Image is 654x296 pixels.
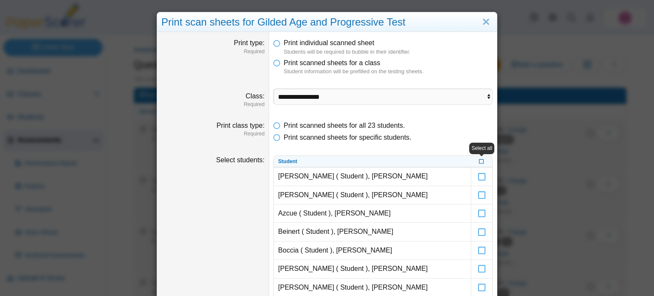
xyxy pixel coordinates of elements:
div: Print scan sheets for Gilded Age and Progressive Test [157,12,497,32]
label: Class [246,92,264,100]
dfn: Student information will be prefilled on the testing sheets. [284,68,493,75]
td: Beinert ( Student ), [PERSON_NAME] [274,223,471,241]
dfn: Required [161,130,264,138]
a: Close [479,15,493,29]
label: Print type [234,39,264,46]
td: Azcue ( Student ), [PERSON_NAME] [274,204,471,223]
span: Print scanned sheets for specific students. [284,134,411,141]
dfn: Required [161,48,264,55]
td: Boccia ( Student ), [PERSON_NAME] [274,241,471,260]
dfn: Students will be required to bubble in their identifier. [284,48,493,56]
div: Select all [469,143,494,154]
span: Print scanned sheets for a class [284,59,380,66]
td: [PERSON_NAME] ( Student ), [PERSON_NAME] [274,167,471,186]
span: Print scanned sheets for all 23 students. [284,122,405,129]
label: Print class type [216,122,264,129]
span: Print individual scanned sheet [284,39,374,46]
td: [PERSON_NAME] ( Student ), [PERSON_NAME] [274,260,471,278]
dfn: Required [161,101,264,108]
label: Select students [216,156,264,164]
th: Student [274,156,471,168]
td: [PERSON_NAME] ( Student ), [PERSON_NAME] [274,186,471,204]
